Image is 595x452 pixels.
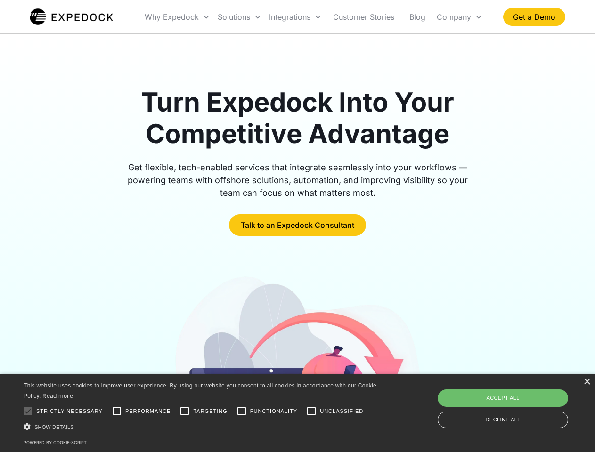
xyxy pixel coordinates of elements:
[36,407,103,415] span: Strictly necessary
[125,407,171,415] span: Performance
[214,1,265,33] div: Solutions
[433,1,486,33] div: Company
[193,407,227,415] span: Targeting
[326,1,402,33] a: Customer Stories
[24,382,376,400] span: This website uses cookies to improve user experience. By using our website you consent to all coo...
[438,350,595,452] iframe: Chat Widget
[503,8,565,26] a: Get a Demo
[117,161,479,199] div: Get flexible, tech-enabled services that integrate seamlessly into your workflows — powering team...
[145,12,199,22] div: Why Expedock
[437,12,471,22] div: Company
[30,8,113,26] img: Expedock Logo
[30,8,113,26] a: home
[250,407,297,415] span: Functionality
[320,407,363,415] span: Unclassified
[42,392,73,399] a: Read more
[24,422,380,432] div: Show details
[24,440,87,445] a: Powered by cookie-script
[34,424,74,430] span: Show details
[269,12,310,22] div: Integrations
[402,1,433,33] a: Blog
[141,1,214,33] div: Why Expedock
[218,12,250,22] div: Solutions
[265,1,326,33] div: Integrations
[229,214,366,236] a: Talk to an Expedock Consultant
[117,87,479,150] h1: Turn Expedock Into Your Competitive Advantage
